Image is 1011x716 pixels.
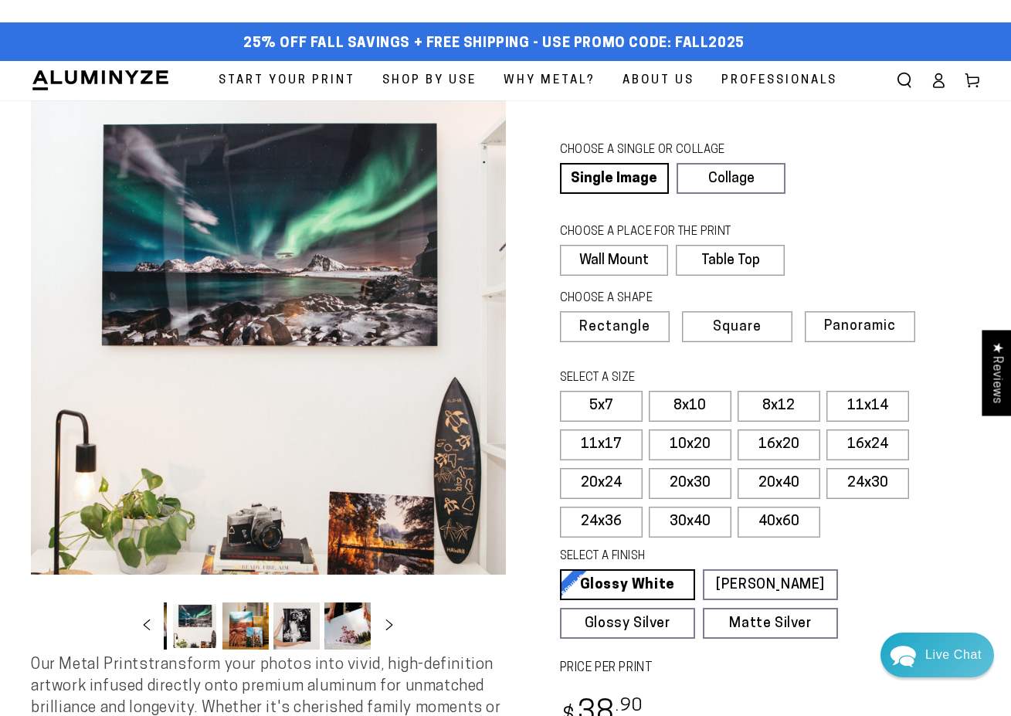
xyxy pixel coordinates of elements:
span: Shop By Use [382,70,477,91]
label: PRICE PER PRINT [560,660,981,677]
button: Load image 6 in gallery view [273,602,320,650]
label: Table Top [676,245,785,276]
div: Contact Us Directly [925,633,982,677]
label: 20x30 [649,468,731,499]
div: Click to open Judge.me floating reviews tab [982,330,1011,416]
button: Load image 7 in gallery view [324,602,371,650]
legend: CHOOSE A PLACE FOR THE PRINT [560,224,771,241]
a: Glossy White [560,569,695,600]
a: Single Image [560,163,669,194]
legend: SELECT A SIZE [560,370,806,387]
img: Aluminyze [31,69,170,92]
span: 25% off FALL Savings + Free Shipping - Use Promo Code: FALL2025 [243,36,745,53]
span: Panoramic [824,319,896,334]
a: Start Your Print [207,61,367,100]
span: Square [713,321,762,334]
label: 40x60 [738,507,820,538]
a: Collage [677,163,785,194]
label: 11x14 [826,391,909,422]
label: 30x40 [649,507,731,538]
span: Why Metal? [504,70,595,91]
label: Wall Mount [560,245,669,276]
label: 20x24 [560,468,643,499]
a: Why Metal? [492,61,607,100]
span: Professionals [721,70,837,91]
label: 8x10 [649,391,731,422]
legend: CHOOSE A SHAPE [560,290,773,307]
label: 8x12 [738,391,820,422]
a: Glossy Silver [560,608,695,639]
a: Shop By Use [371,61,488,100]
label: 10x20 [649,429,731,460]
div: Chat widget toggle [880,633,994,677]
label: 16x20 [738,429,820,460]
label: 20x40 [738,468,820,499]
summary: Search our site [887,63,921,97]
label: 5x7 [560,391,643,422]
button: Load image 5 in gallery view [222,602,269,650]
legend: SELECT A FINISH [560,548,806,565]
label: 11x17 [560,429,643,460]
media-gallery: Gallery Viewer [31,100,506,655]
span: Start Your Print [219,70,355,91]
label: 16x24 [826,429,909,460]
sup: .90 [616,697,643,715]
a: About Us [611,61,706,100]
legend: CHOOSE A SINGLE OR COLLAGE [560,142,772,159]
span: About Us [623,70,694,91]
button: Load image 4 in gallery view [171,602,218,650]
label: 24x30 [826,468,909,499]
a: [PERSON_NAME] [703,569,838,600]
button: Slide right [372,609,406,643]
label: 24x36 [560,507,643,538]
a: Matte Silver [703,608,838,639]
span: Rectangle [579,321,650,334]
a: Professionals [710,61,849,100]
button: Slide left [130,609,164,643]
